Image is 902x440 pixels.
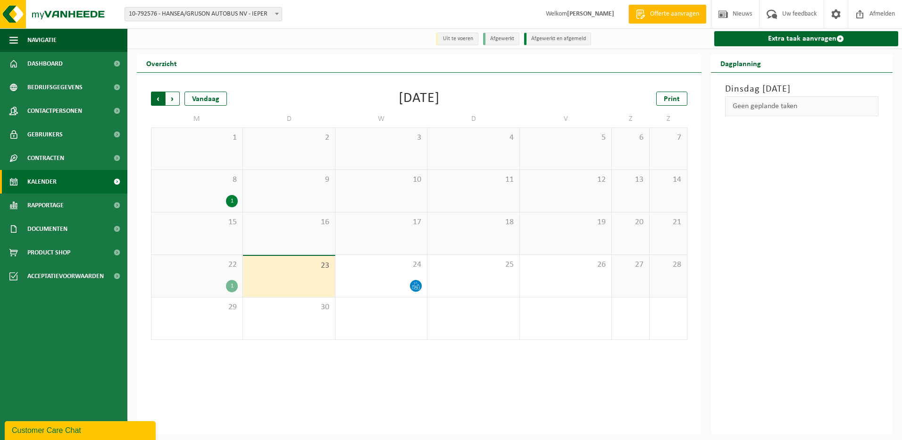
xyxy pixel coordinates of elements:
span: 5 [525,133,607,143]
span: 20 [617,217,644,228]
a: Extra taak aanvragen [714,31,899,46]
span: Print [664,95,680,103]
span: 23 [248,261,330,271]
span: 17 [340,217,422,228]
iframe: chat widget [5,419,158,440]
span: 15 [156,217,238,228]
span: Offerte aanvragen [648,9,702,19]
span: Documenten [27,217,67,241]
span: 28 [654,260,682,270]
td: Z [650,110,687,127]
li: Uit te voeren [436,33,478,45]
a: Print [656,92,687,106]
span: 30 [248,302,330,313]
span: 12 [525,175,607,185]
span: 21 [654,217,682,228]
span: Dashboard [27,52,63,76]
span: 6 [617,133,644,143]
span: 8 [156,175,238,185]
span: Bedrijfsgegevens [27,76,83,99]
span: 19 [525,217,607,228]
span: Vorige [151,92,165,106]
span: 18 [432,217,514,228]
div: 1 [226,280,238,292]
span: 16 [248,217,330,228]
span: 24 [340,260,422,270]
span: Contactpersonen [27,99,82,123]
a: Offerte aanvragen [628,5,706,24]
span: 10-792576 - HANSEA/GRUSON AUTOBUS NV - IEPER [125,8,282,21]
div: Geen geplande taken [725,96,879,116]
span: 4 [432,133,514,143]
h3: Dinsdag [DATE] [725,82,879,96]
span: 10 [340,175,422,185]
span: 25 [432,260,514,270]
h2: Overzicht [137,54,186,72]
li: Afgewerkt [483,33,519,45]
span: 7 [654,133,682,143]
li: Afgewerkt en afgemeld [524,33,591,45]
span: 29 [156,302,238,313]
span: 13 [617,175,644,185]
span: 11 [432,175,514,185]
td: D [427,110,519,127]
td: Z [612,110,650,127]
td: M [151,110,243,127]
span: 1 [156,133,238,143]
td: W [335,110,427,127]
span: 14 [654,175,682,185]
td: V [520,110,612,127]
span: 3 [340,133,422,143]
strong: [PERSON_NAME] [567,10,614,17]
span: Acceptatievoorwaarden [27,264,104,288]
span: 9 [248,175,330,185]
span: Product Shop [27,241,70,264]
div: 1 [226,195,238,207]
span: 27 [617,260,644,270]
span: Navigatie [27,28,57,52]
span: 10-792576 - HANSEA/GRUSON AUTOBUS NV - IEPER [125,7,282,21]
span: 2 [248,133,330,143]
div: [DATE] [399,92,440,106]
div: Vandaag [184,92,227,106]
span: 22 [156,260,238,270]
span: Gebruikers [27,123,63,146]
td: D [243,110,335,127]
h2: Dagplanning [711,54,770,72]
span: Contracten [27,146,64,170]
span: 26 [525,260,607,270]
span: Kalender [27,170,57,194]
span: Volgende [166,92,180,106]
span: Rapportage [27,194,64,217]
